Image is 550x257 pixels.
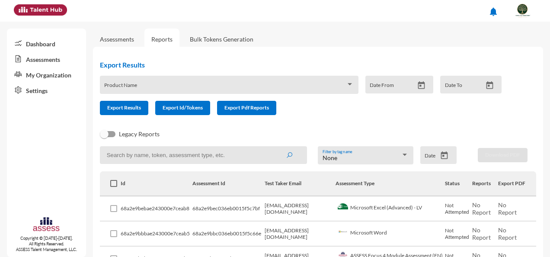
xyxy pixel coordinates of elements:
[478,148,528,162] button: Download PDF
[121,171,192,196] th: Id
[498,226,517,241] span: No Report
[224,104,269,111] span: Export Pdf Reports
[155,101,210,115] button: Export Id/Tokens
[445,222,472,247] td: Not Attempted
[192,171,265,196] th: Assessment Id
[265,171,336,196] th: Test Taker Email
[163,104,203,111] span: Export Id/Tokens
[7,82,86,98] a: Settings
[437,151,452,160] button: Open calendar
[119,129,160,139] span: Legacy Reports
[445,171,472,196] th: Status
[121,196,192,222] td: 68a2e9bebae243000e7ceab8
[183,29,260,50] a: Bulk Tokens Generation
[100,61,508,69] h2: Export Results
[100,35,134,43] a: Assessments
[482,81,497,90] button: Open calendar
[472,226,491,241] span: No Report
[498,171,536,196] th: Export PDF
[192,196,265,222] td: 68a2e9bec036eb0015f5c7bf
[414,81,429,90] button: Open calendar
[336,171,444,196] th: Assessment Type
[265,222,336,247] td: [EMAIL_ADDRESS][DOMAIN_NAME]
[485,151,520,158] span: Download PDF
[107,104,141,111] span: Export Results
[336,222,444,247] td: Microsoft Word
[498,201,517,216] span: No Report
[32,216,60,234] img: assesscompany-logo.png
[7,67,86,82] a: My Organization
[323,154,337,161] span: None
[121,222,192,247] td: 68a2e9bbbae243000e7ceab5
[100,101,148,115] button: Export Results
[472,171,498,196] th: Reports
[7,235,86,252] p: Copyright © [DATE]-[DATE]. All Rights Reserved. ASSESS Talent Management, LLC.
[7,35,86,51] a: Dashboard
[488,6,499,17] mat-icon: notifications
[217,101,276,115] button: Export Pdf Reports
[265,196,336,222] td: [EMAIL_ADDRESS][DOMAIN_NAME]
[100,146,307,164] input: Search by name, token, assessment type, etc.
[192,222,265,247] td: 68a2e9bbc036eb0015f5c66e
[472,201,491,216] span: No Report
[144,29,179,50] a: Reports
[7,51,86,67] a: Assessments
[445,196,472,222] td: Not Attempted
[336,196,444,222] td: Microsoft Excel (Advanced) - LV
